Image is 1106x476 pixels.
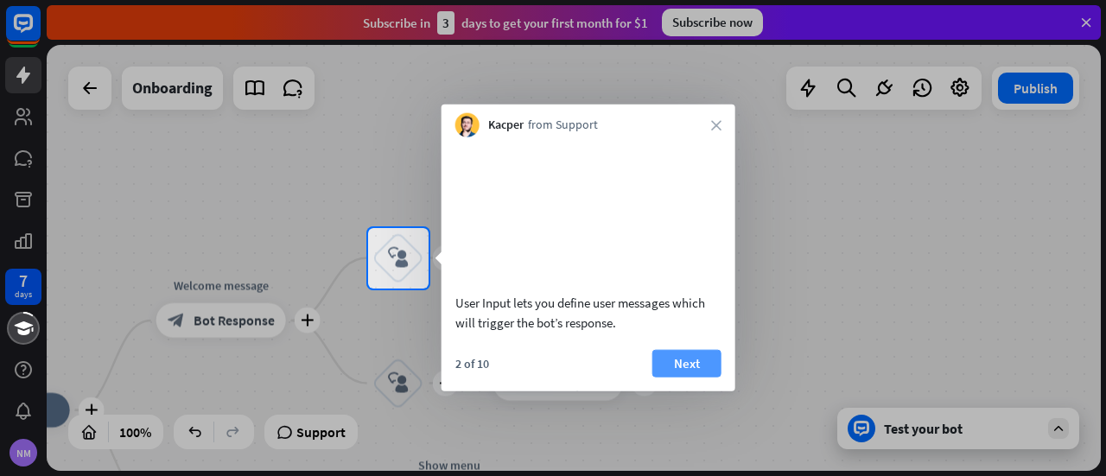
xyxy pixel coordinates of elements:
span: Kacper [488,117,524,134]
span: from Support [528,117,598,134]
button: Open LiveChat chat widget [14,7,66,59]
i: close [711,120,721,130]
div: User Input lets you define user messages which will trigger the bot’s response. [455,292,721,332]
div: 2 of 10 [455,355,489,371]
i: block_user_input [388,248,409,269]
button: Next [652,349,721,377]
